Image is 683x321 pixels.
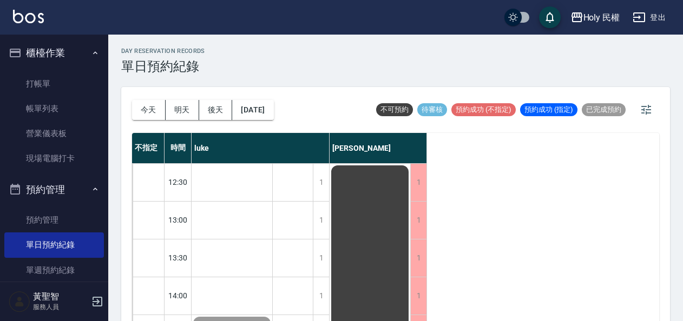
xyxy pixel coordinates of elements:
[121,59,205,74] h3: 單日預約紀錄
[132,100,166,120] button: 今天
[313,202,329,239] div: 1
[4,39,104,67] button: 櫃檯作業
[628,8,670,28] button: 登出
[313,277,329,315] div: 1
[165,133,192,163] div: 時間
[199,100,233,120] button: 後天
[566,6,625,29] button: Holy 民權
[582,105,626,115] span: 已完成預約
[520,105,577,115] span: 預約成功 (指定)
[410,202,426,239] div: 1
[330,133,427,163] div: [PERSON_NAME]
[33,291,88,302] h5: 黃聖智
[232,100,273,120] button: [DATE]
[410,239,426,277] div: 1
[165,277,192,315] div: 14:00
[165,239,192,277] div: 13:30
[376,105,413,115] span: 不可預約
[4,146,104,171] a: 現場電腦打卡
[4,258,104,283] a: 單週預約紀錄
[410,277,426,315] div: 1
[539,6,561,28] button: save
[4,176,104,204] button: 預約管理
[192,133,330,163] div: luke
[313,164,329,201] div: 1
[132,133,165,163] div: 不指定
[165,201,192,239] div: 13:00
[33,302,88,312] p: 服務人員
[583,11,620,24] div: Holy 民權
[165,163,192,201] div: 12:30
[9,291,30,312] img: Person
[4,232,104,257] a: 單日預約紀錄
[4,71,104,96] a: 打帳單
[121,48,205,55] h2: day Reservation records
[13,10,44,23] img: Logo
[4,121,104,146] a: 營業儀表板
[451,105,516,115] span: 預約成功 (不指定)
[4,96,104,121] a: 帳單列表
[410,164,426,201] div: 1
[417,105,447,115] span: 待審核
[166,100,199,120] button: 明天
[313,239,329,277] div: 1
[4,208,104,232] a: 預約管理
